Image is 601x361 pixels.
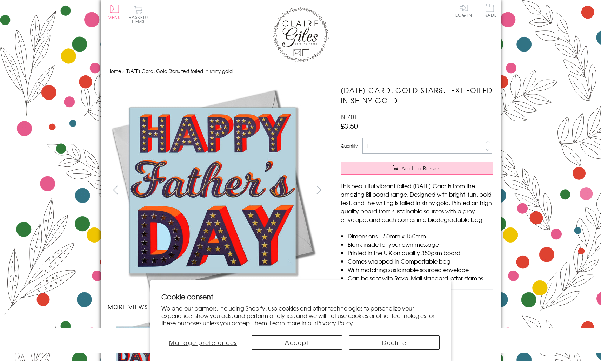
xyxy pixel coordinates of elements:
[125,68,233,74] span: [DATE] Card, Gold Stars, text foiled in shiny gold
[107,85,318,295] img: Father's Day Card, Gold Stars, text foiled in shiny gold
[348,257,493,265] li: Comes wrapped in Compostable bag
[273,7,329,62] img: Claire Giles Greetings Cards
[348,265,493,274] li: With matching sustainable sourced envelope
[341,85,493,105] h1: [DATE] Card, Gold Stars, text foiled in shiny gold
[316,319,353,327] a: Privacy Policy
[169,338,237,347] span: Manage preferences
[341,182,493,224] p: This beautiful vibrant foiled [DATE] Card is from the amazing Billboard range. Designed with brig...
[129,6,148,23] button: Basket0 items
[252,335,342,350] button: Accept
[341,162,493,175] button: Add to Basket
[311,182,327,198] button: next
[108,5,121,19] button: Menu
[108,68,121,74] a: Home
[348,274,493,282] li: Can be sent with Royal Mail standard letter stamps
[341,113,357,121] span: BIL401
[161,305,440,326] p: We and our partners, including Shopify, use cookies and other technologies to personalize your ex...
[341,121,358,131] span: £3.50
[349,335,440,350] button: Decline
[348,232,493,240] li: Dimensions: 150mm x 150mm
[482,4,497,19] a: Trade
[161,335,245,350] button: Manage preferences
[327,85,537,295] img: Father's Day Card, Gold Stars, text foiled in shiny gold
[341,143,358,149] label: Quantity
[348,240,493,248] li: Blank inside for your own message
[455,4,472,17] a: Log In
[108,64,494,79] nav: breadcrumbs
[161,292,440,301] h2: Cookie consent
[132,14,148,25] span: 0 items
[108,182,123,198] button: prev
[108,302,327,311] h3: More views
[401,165,441,172] span: Add to Basket
[108,14,121,20] span: Menu
[122,68,124,74] span: ›
[348,248,493,257] li: Printed in the U.K on quality 350gsm board
[482,4,497,17] span: Trade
